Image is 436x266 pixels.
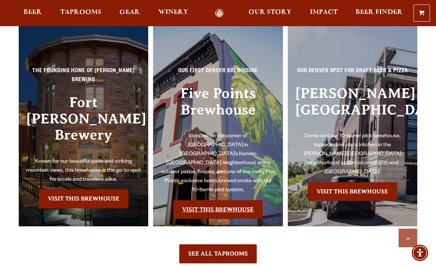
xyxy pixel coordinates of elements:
[60,9,101,15] span: Taprooms
[205,9,234,18] a: Odell Home
[161,85,275,132] h3: Five Points Brewhouse
[24,9,42,15] span: Beer
[351,9,408,18] a: Beer Finder
[244,9,296,18] a: Our Story
[310,9,338,15] span: Impact
[26,158,141,184] p: Known for our beautiful patio and striking mountain views, this brewhouse is the go-to spot for l...
[26,67,141,89] p: The Founding Home of [PERSON_NAME] Brewing
[161,67,275,80] p: Our First Denver Brewhouse
[295,132,410,177] p: Come visit our 10-barrel pilot brewhouse, taproom and pizza kitchen in the [PERSON_NAME][GEOGRAPH...
[55,9,106,18] a: Taprooms
[39,189,128,208] a: Visit the Fort Collin's Brewery & Taproom
[249,9,292,15] span: Our Story
[356,9,403,15] span: Beer Finder
[399,229,417,247] a: Scroll to top
[295,67,410,80] p: Our Denver spot for craft beer & pizza
[19,9,47,18] a: Beer
[179,244,257,263] a: See All Taprooms
[161,132,275,195] p: Located on the corner of [GEOGRAPHIC_DATA] in [GEOGRAPHIC_DATA]’s historic [GEOGRAPHIC_DATA] neig...
[308,182,397,201] a: Visit the Sloan’s Lake Brewhouse
[115,9,145,18] a: Gear
[119,9,140,15] span: Gear
[412,245,428,261] div: Accessibility Menu
[153,9,193,18] a: Winery
[158,9,188,15] span: Winery
[295,85,410,132] h3: [PERSON_NAME][GEOGRAPHIC_DATA]
[173,200,263,219] a: Visit the Five Points Brewhouse
[26,94,141,158] h3: Fort [PERSON_NAME] Brewery
[305,9,342,18] a: Impact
